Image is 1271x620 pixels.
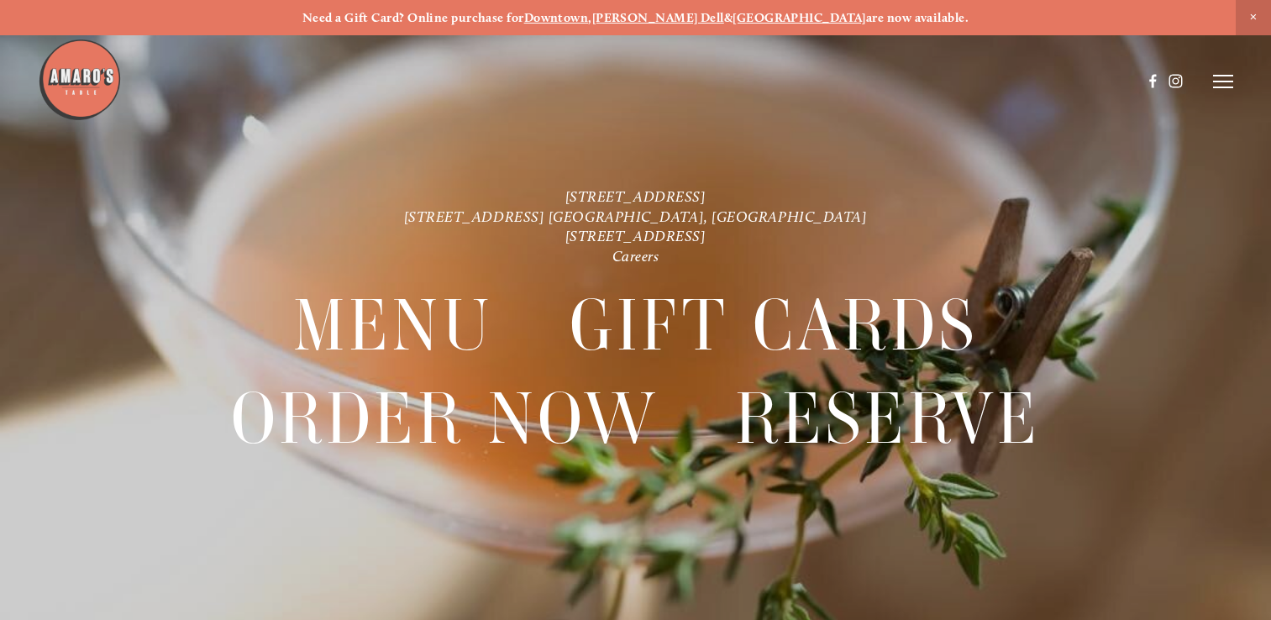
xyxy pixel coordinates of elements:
strong: are now available. [866,10,969,25]
a: Careers [612,247,659,265]
img: Amaro's Table [38,38,122,122]
a: [STREET_ADDRESS] [GEOGRAPHIC_DATA], [GEOGRAPHIC_DATA] [404,208,868,226]
a: [STREET_ADDRESS] [565,227,706,245]
strong: Need a Gift Card? Online purchase for [302,10,524,25]
a: Gift Cards [570,280,979,370]
a: Downtown [524,10,589,25]
a: [GEOGRAPHIC_DATA] [733,10,866,25]
strong: , [588,10,591,25]
strong: & [724,10,733,25]
span: Menu [293,280,493,371]
a: Order Now [231,373,659,464]
span: Gift Cards [570,280,979,371]
a: Reserve [735,373,1041,464]
a: Menu [293,280,493,370]
a: [STREET_ADDRESS] [565,187,706,206]
a: [PERSON_NAME] Dell [592,10,724,25]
